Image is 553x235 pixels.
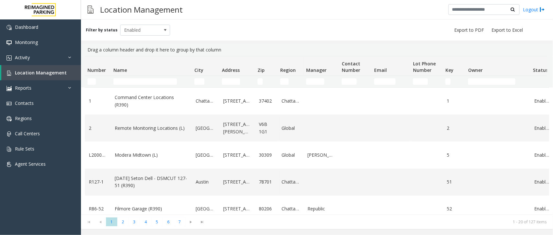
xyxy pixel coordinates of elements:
[223,97,251,105] a: [STREET_ADDRESS]
[87,78,96,85] input: Number Filter
[196,97,215,105] a: Chattanooga
[115,205,188,212] a: Filmore Garage (R390)
[187,219,195,225] span: Go to the next page
[259,97,274,105] a: 37402
[86,27,118,33] label: Filter by status
[489,26,525,35] button: Export to Excel
[466,76,530,87] td: Owner Filter
[342,78,357,85] input: Contact Number Filter
[196,125,215,132] a: [GEOGRAPHIC_DATA]
[523,6,545,13] a: Logout
[222,78,240,85] input: Address Filter
[280,78,289,85] input: Region Filter
[6,162,12,167] img: 'icon'
[534,205,549,212] a: Enabled
[15,70,67,76] span: Location Management
[307,151,335,159] a: [PERSON_NAME]
[452,26,487,35] button: Export to PDF
[87,2,94,17] img: pageIcon
[534,125,549,132] a: Enabled
[115,125,188,132] a: Remote Monitoring Locations (L)
[89,125,107,132] a: 2
[6,40,12,45] img: 'icon'
[304,76,339,87] td: Manager Filter
[115,151,188,159] a: Modera Midtown (L)
[113,78,177,85] input: Name Filter
[223,151,251,159] a: [STREET_ADDRESS]
[413,78,428,85] input: Lot Phone Number Filter
[258,67,265,73] span: Zip
[339,76,372,87] td: Contact Number Filter
[468,67,483,73] span: Owner
[6,25,12,30] img: 'icon'
[194,78,204,85] input: City Filter
[113,67,127,73] span: Name
[1,65,81,80] a: Location Management
[197,218,208,227] span: Go to the last page
[196,178,215,185] a: Austin
[540,6,545,13] img: logout
[282,205,300,212] a: Chattanooga
[410,76,443,87] td: Lot Phone Number Filter
[151,218,163,226] span: Page 5
[282,97,300,105] a: Chattanooga
[534,178,549,185] a: Enabled
[447,178,462,185] a: 51
[85,76,111,87] td: Number Filter
[282,178,300,185] a: Chattanooga
[342,61,360,73] span: Contact Number
[307,205,335,212] a: Republic
[89,205,107,212] a: R86-52
[194,67,203,73] span: City
[15,130,40,137] span: Call Centers
[89,178,107,185] a: R127-1
[223,121,251,135] a: [STREET_ADDRESS][PERSON_NAME]
[447,125,462,132] a: 2
[111,76,192,87] td: Name Filter
[6,71,12,76] img: 'icon'
[163,218,174,226] span: Page 6
[278,76,304,87] td: Region Filter
[223,178,251,185] a: [STREET_ADDRESS]
[6,147,12,152] img: 'icon'
[198,219,207,225] span: Go to the last page
[282,151,300,159] a: Global
[491,27,523,33] span: Export to Excel
[6,131,12,137] img: 'icon'
[196,151,215,159] a: [GEOGRAPHIC_DATA]
[530,56,553,76] th: Status
[87,67,106,73] span: Number
[15,39,38,45] span: Monitoring
[447,97,462,105] a: 1
[306,67,327,73] span: Manager
[192,76,219,87] td: City Filter
[259,121,274,135] a: V6B 1G1
[97,2,186,17] h3: Location Management
[185,218,197,227] span: Go to the next page
[534,151,549,159] a: Enabled
[259,205,274,212] a: 80206
[89,97,107,105] a: 1
[115,94,188,108] a: Command Center Locations (R390)
[15,115,32,121] span: Regions
[280,67,296,73] span: Region
[259,151,274,159] a: 30309
[6,101,12,106] img: 'icon'
[15,85,31,91] span: Reports
[15,54,30,61] span: Activity
[445,78,451,85] input: Key Filter
[106,218,117,226] span: Page 1
[443,76,466,87] td: Key Filter
[140,218,151,226] span: Page 4
[374,78,396,85] input: Email Filter
[468,78,515,85] input: Owner Filter
[222,67,240,73] span: Address
[115,175,188,189] a: [DATE] Seton Dell - DSMCUT 127-51 (R390)
[15,24,38,30] span: Dashboard
[374,67,387,73] span: Email
[212,219,547,225] kendo-pager-info: 1 - 20 of 127 items
[372,76,410,87] td: Email Filter
[117,218,129,226] span: Page 2
[196,205,215,212] a: [GEOGRAPHIC_DATA]
[223,205,251,212] a: [STREET_ADDRESS]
